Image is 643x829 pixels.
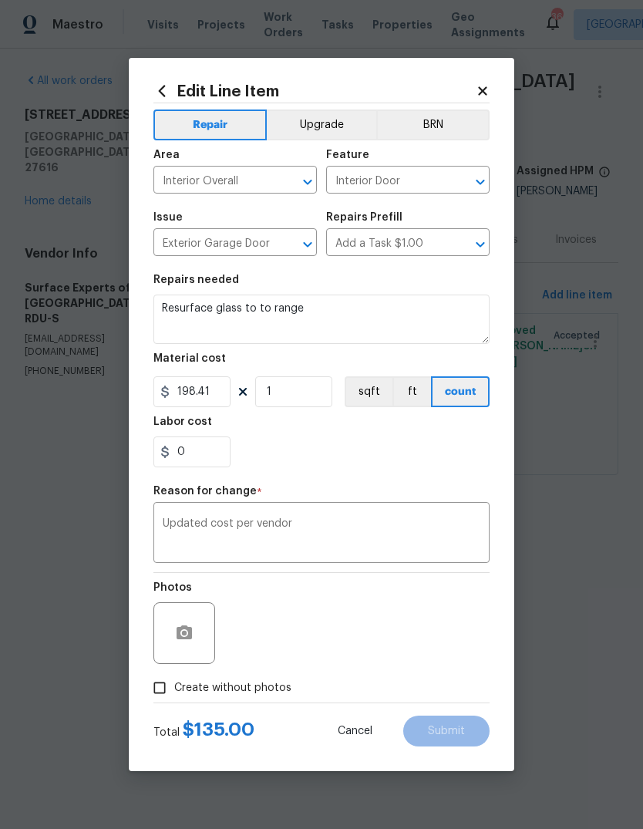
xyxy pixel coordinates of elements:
[153,486,257,497] h5: Reason for change
[470,171,491,193] button: Open
[153,110,267,140] button: Repair
[153,582,192,593] h5: Photos
[376,110,490,140] button: BRN
[338,726,372,737] span: Cancel
[297,171,318,193] button: Open
[403,716,490,746] button: Submit
[431,376,490,407] button: count
[345,376,392,407] button: sqft
[326,212,402,223] h5: Repairs Prefill
[267,110,377,140] button: Upgrade
[153,353,226,364] h5: Material cost
[153,212,183,223] h5: Issue
[183,720,254,739] span: $ 135.00
[153,150,180,160] h5: Area
[326,150,369,160] h5: Feature
[297,234,318,255] button: Open
[392,376,431,407] button: ft
[313,716,397,746] button: Cancel
[153,722,254,740] div: Total
[153,83,476,99] h2: Edit Line Item
[174,680,291,696] span: Create without photos
[163,518,480,551] textarea: Updated cost per vendor
[153,275,239,285] h5: Repairs needed
[470,234,491,255] button: Open
[153,416,212,427] h5: Labor cost
[428,726,465,737] span: Submit
[153,295,490,344] textarea: Resurface glass to to range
